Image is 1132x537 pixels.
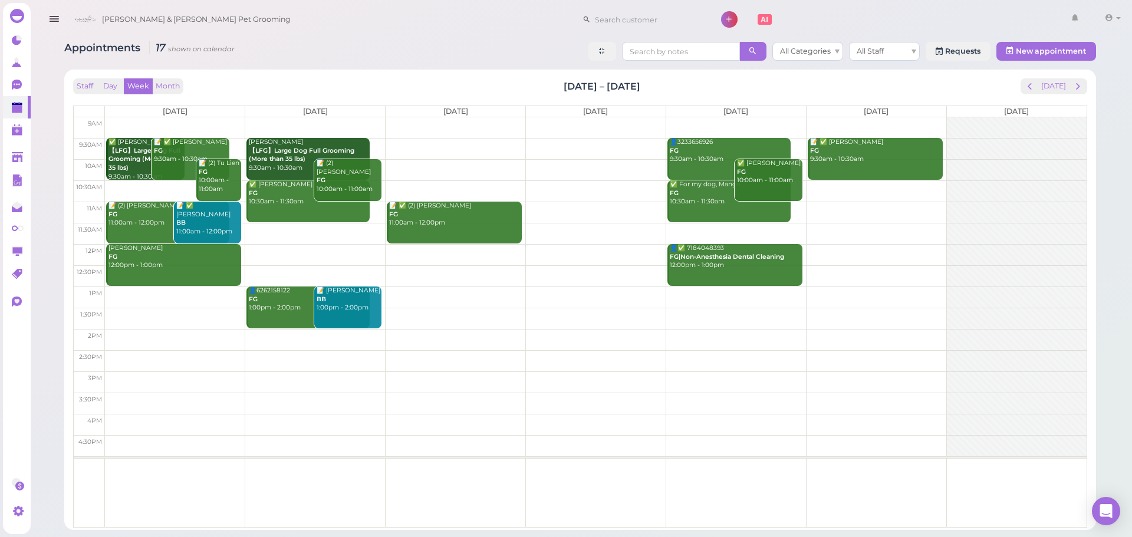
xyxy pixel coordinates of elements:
[149,41,235,54] i: 17
[163,107,187,116] span: [DATE]
[124,78,153,94] button: Week
[154,147,163,154] b: FG
[249,189,258,197] b: FG
[80,311,102,318] span: 1:30pm
[1038,78,1070,94] button: [DATE]
[88,332,102,340] span: 2pm
[102,3,291,36] span: [PERSON_NAME] & [PERSON_NAME] Pet Grooming
[809,138,943,164] div: 📝 ✅ [PERSON_NAME] 9:30am - 10:30am
[249,295,258,303] b: FG
[864,107,889,116] span: [DATE]
[88,120,102,127] span: 9am
[1092,497,1120,525] div: Open Intercom Messenger
[108,138,185,181] div: ✅ [PERSON_NAME] 9:30am - 10:30am
[1004,107,1029,116] span: [DATE]
[780,47,831,55] span: All Categories
[249,147,354,163] b: 【LFG】Large Dog Full Grooming (More than 35 lbs)
[87,417,102,424] span: 4pm
[108,202,229,228] div: 📝 (2) [PERSON_NAME] 11:00am - 12:00pm
[857,47,884,55] span: All Staff
[108,244,241,270] div: [PERSON_NAME] 12:00pm - 1:00pm
[76,183,102,191] span: 10:30am
[85,247,102,255] span: 12pm
[303,107,328,116] span: [DATE]
[317,295,326,303] b: BB
[591,10,705,29] input: Search customer
[168,45,235,53] small: shown on calendar
[669,138,791,164] div: 👤3233656926 9:30am - 10:30am
[926,42,990,61] a: Requests
[316,159,381,194] div: 📝 (2) [PERSON_NAME] 10:00am - 11:00am
[152,78,183,94] button: Month
[737,168,746,176] b: FG
[64,41,143,54] span: Appointments
[108,253,117,261] b: FG
[85,162,102,170] span: 10am
[87,205,102,212] span: 11am
[198,159,241,194] div: 📝 (2) Tu Lien 10:00am - 11:00am
[79,141,102,149] span: 9:30am
[176,202,241,236] div: 📝 ✅ [PERSON_NAME] 11:00am - 12:00pm
[736,159,802,185] div: ✅ [PERSON_NAME] 10:00am - 11:00am
[316,286,381,312] div: 📝 [PERSON_NAME] 1:00pm - 2:00pm
[622,42,740,61] input: Search by notes
[443,107,468,116] span: [DATE]
[153,138,230,164] div: 📝 ✅ [PERSON_NAME] 9:30am - 10:30am
[73,78,97,94] button: Staff
[1016,47,1086,55] span: New appointment
[670,189,679,197] b: FG
[317,176,325,184] b: FG
[670,253,784,261] b: FG|Non-Anesthesia Dental Cleaning
[78,438,102,446] span: 4:30pm
[176,219,186,226] b: BB
[248,180,370,206] div: ✅ [PERSON_NAME] 10:30am - 11:30am
[108,210,117,218] b: FG
[248,286,370,312] div: 👤6262158122 1:00pm - 2:00pm
[1069,78,1087,94] button: next
[583,107,608,116] span: [DATE]
[389,210,398,218] b: FG
[670,147,679,154] b: FG
[108,147,180,172] b: 【LFG】Large Dog Full Grooming (More than 35 lbs)
[78,226,102,233] span: 11:30am
[79,396,102,403] span: 3:30pm
[77,268,102,276] span: 12:30pm
[389,202,522,228] div: 📝 ✅ (2) [PERSON_NAME] 11:00am - 12:00pm
[79,353,102,361] span: 2:30pm
[89,289,102,297] span: 1pm
[669,244,802,270] div: 👤✅ 7184048393 12:00pm - 1:00pm
[96,78,124,94] button: Day
[248,138,370,173] div: [PERSON_NAME] 9:30am - 10:30am
[88,374,102,382] span: 3pm
[199,168,208,176] b: FG
[564,80,640,93] h2: [DATE] – [DATE]
[723,107,748,116] span: [DATE]
[996,42,1096,61] button: New appointment
[669,180,791,206] div: ✅ For my dog, Mango 10:30am - 11:30am
[1021,78,1039,94] button: prev
[810,147,819,154] b: FG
